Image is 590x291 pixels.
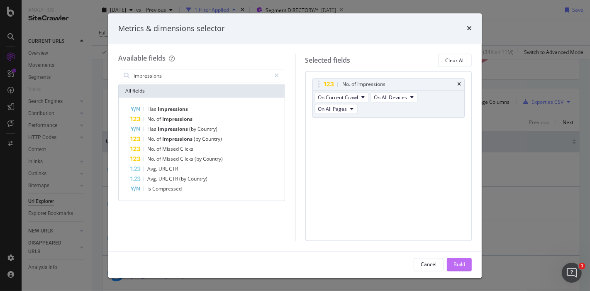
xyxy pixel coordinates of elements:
[147,116,156,123] span: No.
[318,94,358,101] span: On Current Crawl
[180,156,195,163] span: Clicks
[447,258,472,271] button: Build
[467,23,472,34] div: times
[202,136,222,143] span: Country)
[188,176,207,183] span: Country)
[445,57,465,64] div: Clear All
[147,146,156,153] span: No.
[421,261,436,268] div: Cancel
[108,13,482,278] div: modal
[118,23,224,34] div: Metrics & dimensions selector
[133,70,271,82] input: Search by field name
[195,156,203,163] span: (by
[194,136,202,143] span: (by
[156,116,162,123] span: of
[197,126,217,133] span: Country)
[162,136,194,143] span: Impressions
[312,78,465,118] div: No. of ImpressionstimesOn Current CrawlOn All DevicesOn All Pages
[147,186,152,193] span: Is
[371,93,418,103] button: On All Devices
[414,258,444,271] button: Cancel
[152,186,182,193] span: Compressed
[147,136,156,143] span: No.
[189,126,197,133] span: (by
[457,82,461,87] div: times
[169,166,178,173] span: CTR
[147,166,158,173] span: Avg.
[343,81,386,89] div: No. of Impressions
[162,156,180,163] span: Missed
[156,136,162,143] span: of
[305,56,351,65] div: Selected fields
[147,176,158,183] span: Avg.
[438,54,472,67] button: Clear All
[180,146,193,153] span: Clicks
[147,126,158,133] span: Has
[119,85,285,98] div: All fields
[162,146,180,153] span: Missed
[156,146,162,153] span: of
[158,166,169,173] span: URL
[318,105,347,112] span: On All Pages
[203,156,223,163] span: Country)
[118,54,166,63] div: Available fields
[162,116,193,123] span: Impressions
[562,263,582,283] iframe: Intercom live chat
[158,106,188,113] span: Impressions
[158,126,189,133] span: Impressions
[147,106,158,113] span: Has
[374,94,407,101] span: On All Devices
[147,156,156,163] span: No.
[169,176,179,183] span: CTR
[315,104,358,114] button: On All Pages
[179,176,188,183] span: (by
[579,263,585,269] span: 1
[156,156,162,163] span: of
[158,176,169,183] span: URL
[453,261,465,268] div: Build
[315,93,369,103] button: On Current Crawl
